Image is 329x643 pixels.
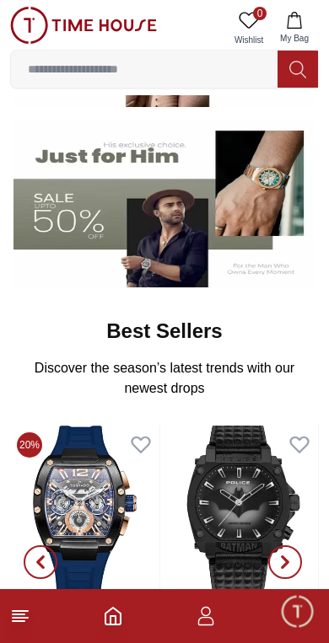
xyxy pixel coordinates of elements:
p: Discover the season’s latest trends with our newest drops [24,358,305,399]
img: Men's Watches Banner [13,121,316,288]
span: 0 [253,7,267,20]
h2: Best Sellers [106,318,222,345]
div: Chat Widget [279,593,316,630]
button: My Bag [270,7,319,50]
span: My Bag [273,32,316,45]
a: 0Wishlist [228,7,270,50]
img: POLICE BATMAN Men's Analog Black Dial Watch - PEWGD0022601 [169,426,318,594]
span: Wishlist [228,34,270,46]
a: Home [103,606,123,626]
img: ... [10,7,157,44]
img: Tornado Xenith Multifuction Men's Black/Silver Dial Multi Function Watch - T23105-SSBB [10,426,159,594]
